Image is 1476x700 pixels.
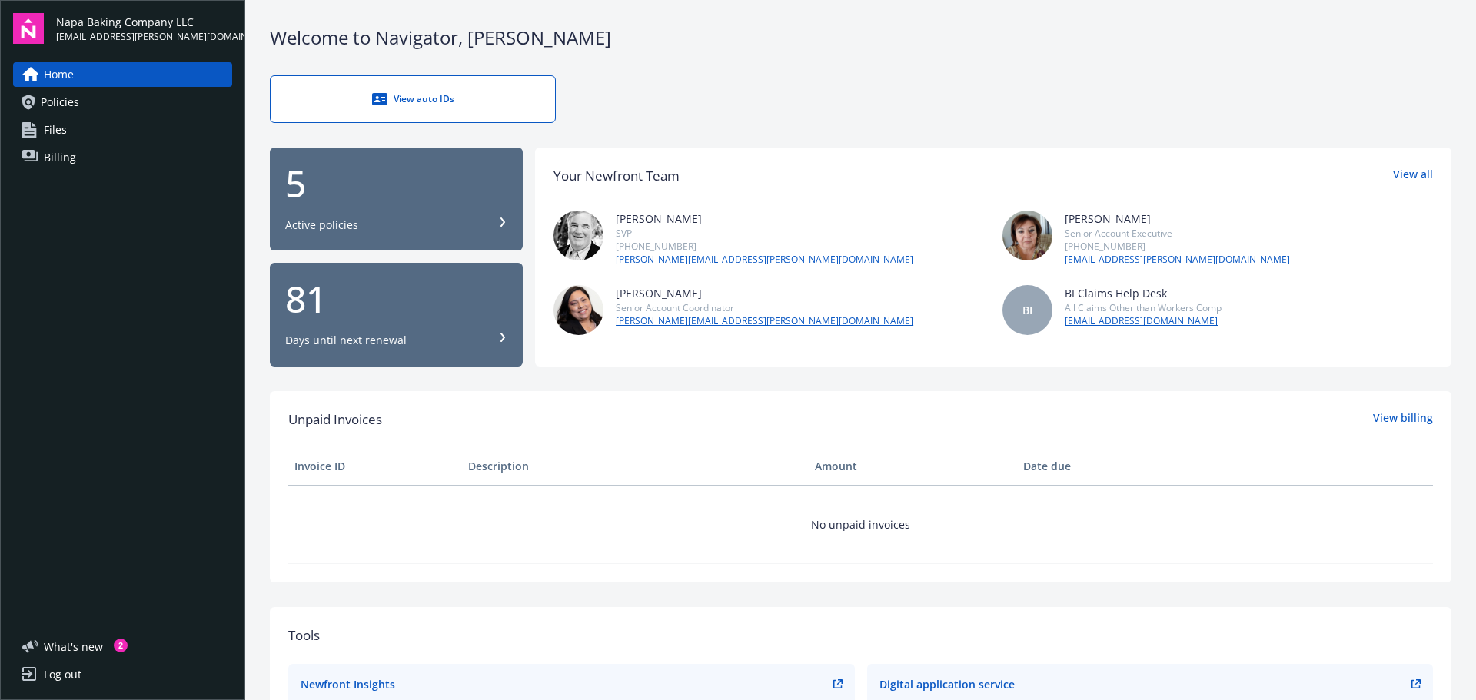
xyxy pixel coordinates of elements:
[13,62,232,87] a: Home
[13,145,232,170] a: Billing
[288,625,1433,645] div: Tools
[13,118,232,142] a: Files
[41,90,79,114] span: Policies
[616,211,913,227] div: [PERSON_NAME]
[56,30,232,44] span: [EMAIL_ADDRESS][PERSON_NAME][DOMAIN_NAME]
[56,13,232,44] button: Napa Baking Company LLC[EMAIL_ADDRESS][PERSON_NAME][DOMAIN_NAME]
[1065,301,1222,314] div: All Claims Other than Workers Comp
[553,285,603,335] img: photo
[553,211,603,260] img: photo
[13,90,232,114] a: Policies
[616,227,913,240] div: SVP
[1393,166,1433,186] a: View all
[616,285,913,301] div: [PERSON_NAME]
[285,217,358,233] div: Active policies
[1065,253,1290,267] a: [EMAIL_ADDRESS][PERSON_NAME][DOMAIN_NAME]
[44,145,76,170] span: Billing
[1002,211,1052,260] img: photo
[44,662,81,687] div: Log out
[462,448,809,485] th: Description
[270,25,1451,51] div: Welcome to Navigator , [PERSON_NAME]
[288,485,1433,563] td: No unpaid invoices
[1065,211,1290,227] div: [PERSON_NAME]
[44,639,103,655] span: What ' s new
[1017,448,1191,485] th: Date due
[270,148,523,251] button: 5Active policies
[114,639,128,652] div: 2
[301,676,395,692] div: Newfront Insights
[616,314,913,328] a: [PERSON_NAME][EMAIL_ADDRESS][PERSON_NAME][DOMAIN_NAME]
[13,639,128,655] button: What's new2
[879,676,1015,692] div: Digital application service
[1065,240,1290,253] div: [PHONE_NUMBER]
[44,118,67,142] span: Files
[56,14,232,30] span: Napa Baking Company LLC
[616,301,913,314] div: Senior Account Coordinator
[301,91,524,107] div: View auto IDs
[285,165,507,202] div: 5
[285,280,507,317] div: 81
[288,410,382,430] span: Unpaid Invoices
[1065,227,1290,240] div: Senior Account Executive
[809,448,1017,485] th: Amount
[270,263,523,367] button: 81Days until next renewal
[270,75,556,123] a: View auto IDs
[1022,302,1032,318] span: BI
[285,333,407,348] div: Days until next renewal
[1373,410,1433,430] a: View billing
[616,253,913,267] a: [PERSON_NAME][EMAIL_ADDRESS][PERSON_NAME][DOMAIN_NAME]
[1065,285,1222,301] div: BI Claims Help Desk
[13,13,44,44] img: navigator-logo.svg
[44,62,74,87] span: Home
[553,166,680,186] div: Your Newfront Team
[288,448,462,485] th: Invoice ID
[616,240,913,253] div: [PHONE_NUMBER]
[1065,314,1222,328] a: [EMAIL_ADDRESS][DOMAIN_NAME]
